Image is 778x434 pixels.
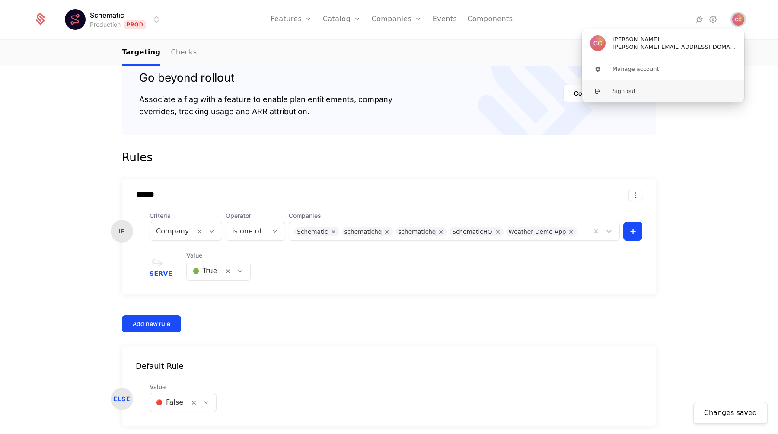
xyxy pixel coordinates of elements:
[492,227,504,236] div: Remove SchematicHQ
[226,211,285,220] span: Operator
[732,13,744,26] img: Cole Chrzan
[590,35,606,51] img: Cole Chrzan
[452,227,492,236] div: SchematicHQ
[563,85,639,102] button: Convert to feature
[509,227,566,236] div: Weather Demo App
[382,227,393,236] div: Remove schematichq
[139,69,392,86] div: Go beyond rollout
[111,220,133,243] div: IF
[694,14,705,25] a: Integrations
[133,319,170,328] div: Add new rule
[566,227,577,236] div: Remove Weather Demo App
[122,40,160,66] a: Targeting
[171,40,197,66] a: Checks
[328,227,339,236] div: Remove Schematic
[612,35,659,43] span: [PERSON_NAME]
[623,222,642,241] button: +
[90,10,124,20] span: Schematic
[150,211,222,220] span: Criteria
[704,408,757,418] div: Changes saved
[90,20,121,29] div: Production
[150,383,217,391] span: Value
[150,271,172,277] span: Serve
[289,211,620,220] span: Companies
[582,29,744,102] div: User button popover
[581,58,745,80] button: Manage account
[581,80,745,102] button: Sign out
[708,14,718,25] a: Settings
[398,227,436,236] div: schematichq
[732,13,744,26] button: Close user button
[139,93,392,118] div: Associate a flag with a feature to enable plan entitlements, company overrides, tracking usage an...
[111,388,133,410] div: ELSE
[65,9,86,30] img: Schematic
[122,149,656,166] div: Rules
[122,360,656,372] div: Default Rule
[297,227,328,236] div: Schematic
[436,227,447,236] div: Remove schematichq
[344,227,382,236] div: schematichq
[628,190,642,201] button: Select action
[124,20,146,29] span: Prod
[122,40,197,66] ul: Choose Sub Page
[186,251,251,260] span: Value
[612,43,736,51] span: [PERSON_NAME][EMAIL_ADDRESS][DOMAIN_NAME]
[67,10,162,29] button: Select environment
[122,40,656,66] nav: Main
